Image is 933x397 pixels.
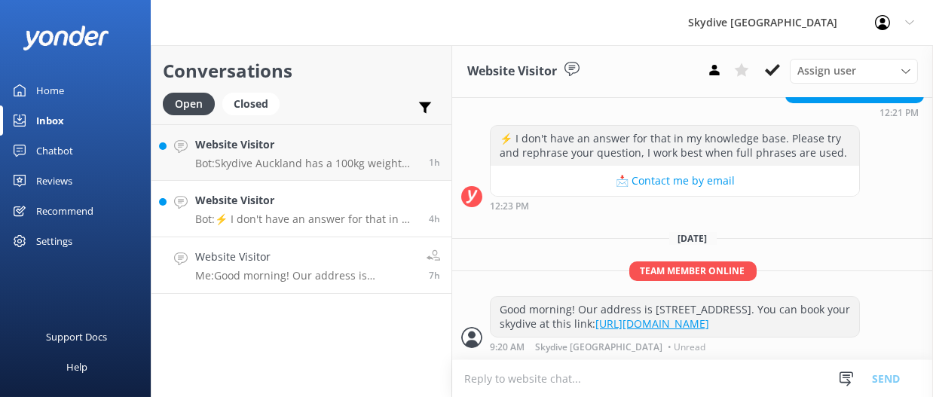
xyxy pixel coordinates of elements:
span: Team member online [629,261,757,280]
div: Aug 23 2025 12:23pm (UTC +12:00) Pacific/Auckland [490,200,860,211]
strong: 12:21 PM [879,108,919,118]
div: Chatbot [36,136,73,166]
h3: Website Visitor [467,62,557,81]
p: Me: Good morning! Our address is [STREET_ADDRESS]. You can book your skydive at this link: [URL][... [195,269,415,282]
img: yonder-white-logo.png [23,26,109,50]
h2: Conversations [163,56,440,85]
div: Assign User [790,59,918,83]
p: Bot: ⚡ I don't have an answer for that in my knowledge base. Please try and rephrase your questio... [195,212,418,226]
span: Aug 24 2025 03:43pm (UTC +12:00) Pacific/Auckland [429,156,440,169]
div: Settings [36,226,72,256]
span: Skydive [GEOGRAPHIC_DATA] [535,343,662,352]
a: Open [163,95,222,111]
div: Aug 24 2025 09:20am (UTC +12:00) Pacific/Auckland [490,341,860,352]
div: Support Docs [47,322,108,352]
span: [DATE] [669,232,717,245]
div: Recommend [36,196,93,226]
span: Aug 24 2025 12:27pm (UTC +12:00) Pacific/Auckland [429,212,440,225]
a: Website VisitorBot:Skydive Auckland has a 100kg weight restriction for tandem skydiving. However,... [151,124,451,181]
div: Reviews [36,166,72,196]
a: [URL][DOMAIN_NAME] [595,316,709,331]
div: Inbox [36,105,64,136]
div: Help [66,352,87,382]
div: Good morning! Our address is [STREET_ADDRESS]. You can book your skydive at this link: [491,297,859,337]
h4: Website Visitor [195,192,418,209]
span: Aug 24 2025 09:20am (UTC +12:00) Pacific/Auckland [429,269,440,282]
a: Website VisitorMe:Good morning! Our address is [STREET_ADDRESS]. You can book your skydive at thi... [151,237,451,294]
p: Bot: Skydive Auckland has a 100kg weight restriction for tandem skydiving. However, it may be pos... [195,157,418,170]
span: • Unread [668,343,705,352]
h4: Website Visitor [195,249,415,265]
strong: 12:23 PM [490,202,529,211]
div: ⚡ I don't have an answer for that in my knowledge base. Please try and rephrase your question, I ... [491,126,859,166]
span: Assign user [797,63,856,79]
a: Closed [222,95,287,111]
div: Aug 23 2025 12:21pm (UTC +12:00) Pacific/Auckland [785,107,924,118]
h4: Website Visitor [195,136,418,153]
a: Website VisitorBot:⚡ I don't have an answer for that in my knowledge base. Please try and rephras... [151,181,451,237]
div: Home [36,75,64,105]
div: Open [163,93,215,115]
button: 📩 Contact me by email [491,166,859,196]
div: Closed [222,93,280,115]
strong: 9:20 AM [490,343,525,352]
